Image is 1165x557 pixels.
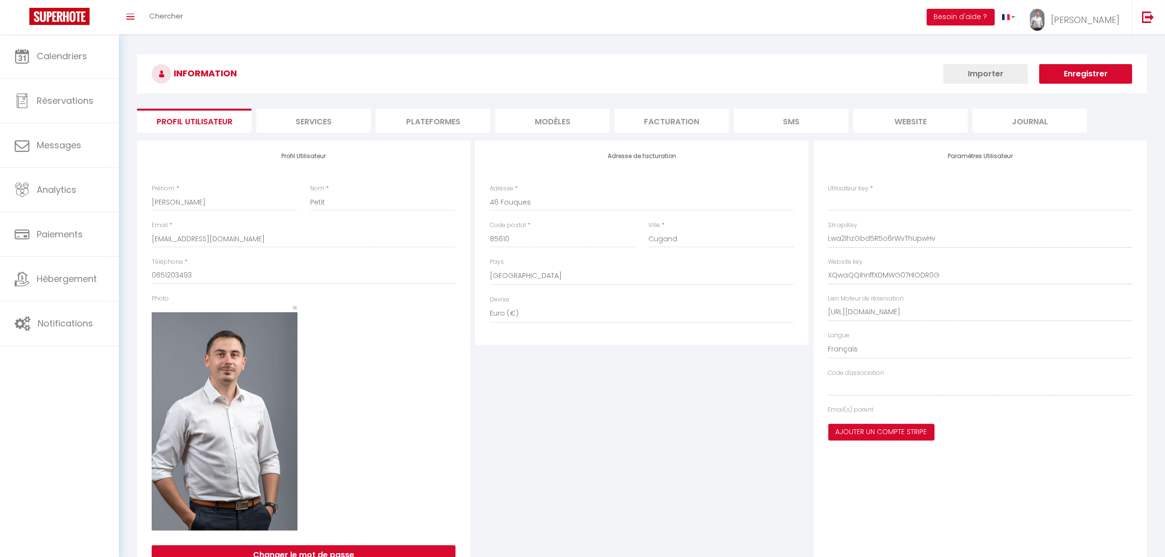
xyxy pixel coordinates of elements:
button: Enregistrer [1039,64,1132,84]
img: ... [1030,9,1045,31]
label: Nom [310,184,324,193]
label: SH apiKey [828,221,858,230]
label: Pays [490,257,504,267]
label: Code d'association [828,369,885,378]
li: Plateformes [376,109,490,133]
li: Profil Utilisateur [137,109,251,133]
label: Devise [490,295,509,304]
span: Réservations [37,94,93,107]
label: Adresse [490,184,513,193]
li: website [853,109,968,133]
span: Paiements [37,228,83,240]
label: Langue [828,331,850,340]
h4: Paramètres Utilisateur [828,153,1132,160]
label: Code postal [490,221,526,230]
img: 17222835379623.jpg [152,312,297,531]
span: Hébergement [37,273,97,285]
label: Téléphone [152,257,183,267]
button: Ouvrir le widget de chat LiveChat [8,4,37,33]
label: Email [152,221,168,230]
button: Importer [943,64,1028,84]
img: logout [1142,11,1154,23]
span: Messages [37,139,81,151]
h4: Adresse de facturation [490,153,794,160]
label: Utilisateur Key [828,184,869,193]
label: Email(s) parent [828,405,874,415]
label: Website key [828,257,863,267]
span: Analytics [37,184,76,196]
li: Journal [973,109,1087,133]
li: MODÈLES [495,109,610,133]
span: × [292,302,297,314]
label: Ville [648,221,660,230]
h3: INFORMATION [137,54,1147,93]
span: [PERSON_NAME] [1051,14,1119,26]
img: Super Booking [29,8,90,25]
label: Photo [152,294,169,303]
li: Facturation [615,109,729,133]
li: Services [256,109,371,133]
span: Chercher [149,11,183,21]
button: Ajouter un compte Stripe [828,424,935,441]
label: Prénom [152,184,175,193]
button: Close [292,303,297,312]
span: Notifications [38,317,93,329]
button: Besoin d'aide ? [927,9,995,25]
label: Lien Moteur de réservation [828,294,904,303]
span: Calendriers [37,50,87,62]
li: SMS [734,109,848,133]
h4: Profil Utilisateur [152,153,456,160]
